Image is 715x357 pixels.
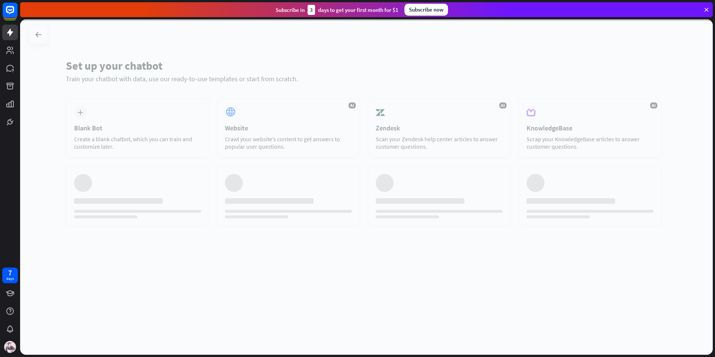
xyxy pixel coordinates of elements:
[8,269,12,276] div: 7
[276,5,398,15] div: Subscribe in days to get your first month for $1
[6,276,14,281] div: days
[2,268,18,283] a: 7 days
[308,5,315,15] div: 3
[404,4,448,16] div: Subscribe now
